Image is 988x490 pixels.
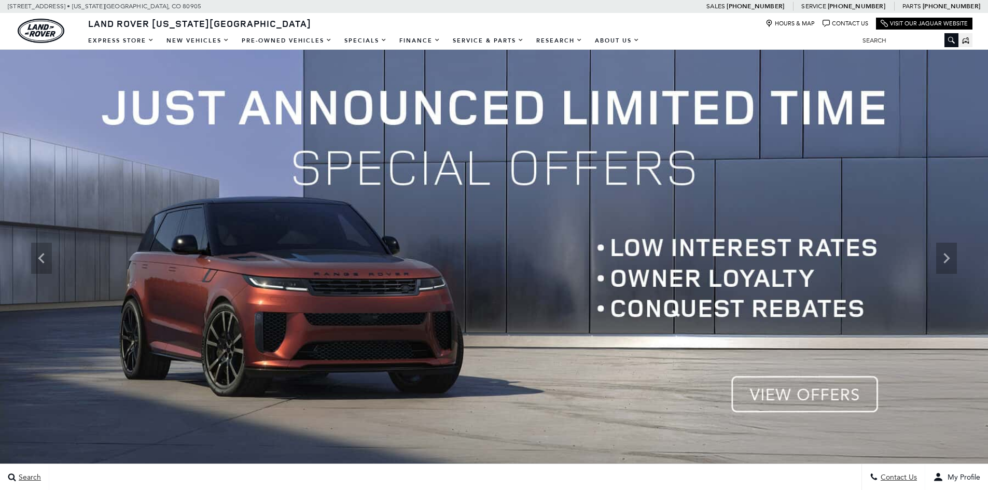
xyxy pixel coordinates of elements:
span: Contact Us [878,473,917,482]
span: Search [16,473,41,482]
img: Land Rover [18,19,64,43]
input: Search [855,34,958,47]
a: [PHONE_NUMBER] [828,2,885,10]
a: EXPRESS STORE [82,32,160,50]
a: [PHONE_NUMBER] [727,2,784,10]
span: Service [801,3,826,10]
a: Research [530,32,589,50]
a: Pre-Owned Vehicles [235,32,338,50]
span: Parts [902,3,921,10]
a: About Us [589,32,646,50]
span: Land Rover [US_STATE][GEOGRAPHIC_DATA] [88,17,311,30]
a: [PHONE_NUMBER] [923,2,980,10]
a: Hours & Map [766,20,815,27]
a: Contact Us [823,20,868,27]
a: Visit Our Jaguar Website [881,20,968,27]
span: Sales [706,3,725,10]
nav: Main Navigation [82,32,646,50]
a: Land Rover [US_STATE][GEOGRAPHIC_DATA] [82,17,317,30]
a: Finance [393,32,447,50]
a: New Vehicles [160,32,235,50]
button: user-profile-menu [925,464,988,490]
span: My Profile [943,473,980,482]
a: Specials [338,32,393,50]
a: [STREET_ADDRESS] • [US_STATE][GEOGRAPHIC_DATA], CO 80905 [8,3,201,10]
a: Service & Parts [447,32,530,50]
a: land-rover [18,19,64,43]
